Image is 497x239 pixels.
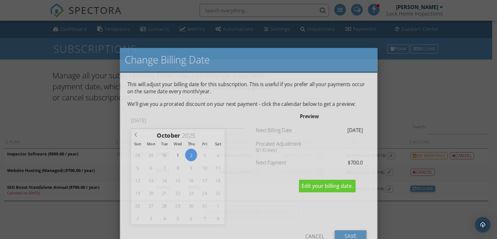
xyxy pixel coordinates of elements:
span: Wed [171,142,184,146]
div: Next Billing Date [252,126,309,133]
span: September 29, 2025 [145,149,157,161]
span: September 30, 2025 [158,149,170,161]
h2: Change Billing Date [125,53,372,66]
span: Scroll to increment [157,132,180,139]
p: We'll give you a prorated discount on your next payment - click the calendar below to get a preview: [127,100,370,108]
span: Mon [144,142,158,146]
span: Sun [131,142,144,146]
span: Fri [198,142,211,146]
div: Next Payment [252,159,309,166]
span: Thu [184,142,198,146]
div: [DATE] [309,126,366,133]
p: This will adjust your billing date for this subscription. This is useful if you prefer all your p... [127,81,370,95]
span: Sat [211,142,225,146]
span: September 28, 2025 [132,149,144,161]
div: Preview [252,113,366,120]
div: ($1.92 daily) [256,147,306,153]
span: October 2, 2025 [185,149,197,161]
div: Prorated Adjustment [252,140,309,153]
div: Open Intercom Messenger [475,217,491,233]
div: $700.0 [309,159,366,166]
span: October 1, 2025 [172,149,184,161]
span: Tue [158,142,171,146]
